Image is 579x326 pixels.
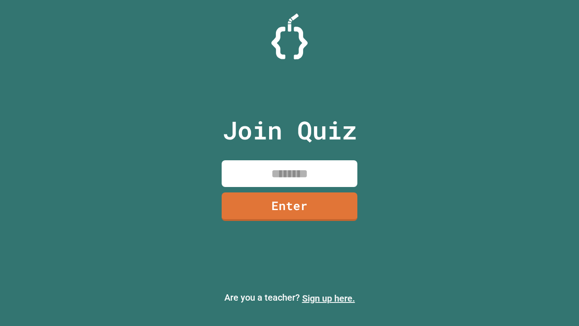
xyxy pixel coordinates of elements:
img: Logo.svg [271,14,308,59]
iframe: chat widget [541,290,570,317]
iframe: chat widget [504,250,570,289]
p: Join Quiz [223,111,357,149]
a: Enter [222,192,357,221]
p: Are you a teacher? [7,291,572,305]
a: Sign up here. [302,293,355,304]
